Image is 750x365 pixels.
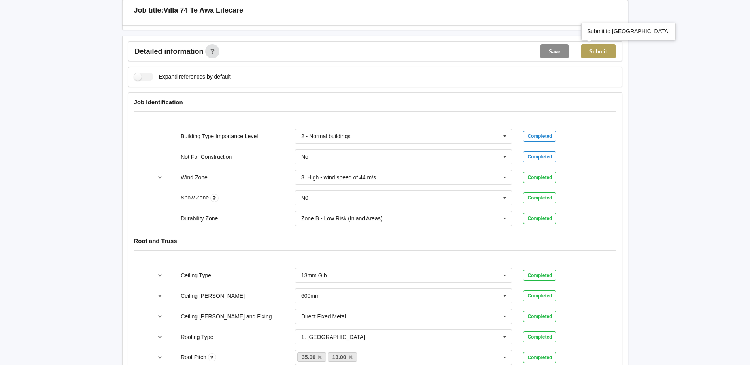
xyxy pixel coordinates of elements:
button: reference-toggle [152,289,168,303]
div: 600mm [301,293,320,299]
div: Completed [523,311,556,322]
label: Roofing Type [181,334,213,340]
div: Completed [523,172,556,183]
label: Ceiling [PERSON_NAME] [181,293,245,299]
div: 2 - Normal buildings [301,134,351,139]
label: Not For Construction [181,154,232,160]
label: Ceiling [PERSON_NAME] and Fixing [181,313,272,320]
h3: Job title: [134,6,164,15]
a: 13.00 [328,352,357,362]
label: Durability Zone [181,215,218,222]
button: reference-toggle [152,268,168,282]
div: 1. [GEOGRAPHIC_DATA] [301,334,365,340]
label: Snow Zone [181,194,210,201]
label: Roof Pitch [181,354,208,360]
div: Submit to [GEOGRAPHIC_DATA] [587,27,670,35]
div: Completed [523,131,556,142]
button: reference-toggle [152,330,168,344]
div: 3. High - wind speed of 44 m/s [301,175,376,180]
button: reference-toggle [152,309,168,324]
button: reference-toggle [152,170,168,184]
button: Submit [581,44,616,58]
div: Completed [523,192,556,203]
div: 13mm Gib [301,273,327,278]
div: No [301,154,308,160]
label: Building Type Importance Level [181,133,258,139]
div: Completed [523,270,556,281]
div: Direct Fixed Metal [301,314,346,319]
div: Completed [523,352,556,363]
label: Ceiling Type [181,272,211,278]
label: Expand references by default [134,73,231,81]
div: N0 [301,195,308,201]
label: Wind Zone [181,174,208,181]
h4: Roof and Truss [134,237,616,245]
div: Completed [523,151,556,162]
h4: Job Identification [134,98,616,106]
div: Completed [523,290,556,301]
button: reference-toggle [152,350,168,365]
div: Completed [523,331,556,342]
div: Completed [523,213,556,224]
div: Zone B - Low Risk (Inland Areas) [301,216,382,221]
a: 35.00 [297,352,327,362]
h3: Villa 74 Te Awa Lifecare [164,6,243,15]
span: Detailed information [135,48,204,55]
